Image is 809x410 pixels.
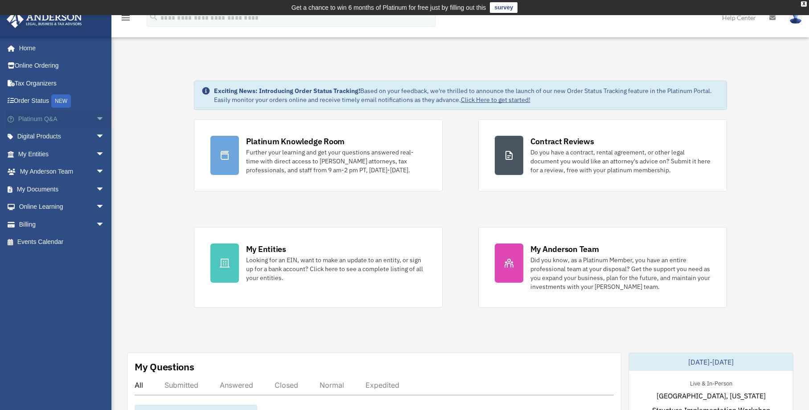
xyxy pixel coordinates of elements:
[246,136,345,147] div: Platinum Knowledge Room
[6,39,114,57] a: Home
[683,378,739,387] div: Live & In-Person
[246,148,426,175] div: Further your learning and get your questions answered real-time with direct access to [PERSON_NAM...
[320,381,344,390] div: Normal
[135,381,143,390] div: All
[51,94,71,108] div: NEW
[6,163,118,181] a: My Anderson Teamarrow_drop_down
[4,11,85,28] img: Anderson Advisors Platinum Portal
[461,96,530,104] a: Click Here to get started!
[490,2,517,13] a: survey
[214,87,360,95] strong: Exciting News: Introducing Order Status Tracking!
[657,390,766,401] span: [GEOGRAPHIC_DATA], [US_STATE]
[629,353,793,371] div: [DATE]-[DATE]
[6,145,118,163] a: My Entitiesarrow_drop_down
[135,360,194,373] div: My Questions
[478,227,727,308] a: My Anderson Team Did you know, as a Platinum Member, you have an entire professional team at your...
[801,1,807,7] div: close
[530,256,710,291] div: Did you know, as a Platinum Member, you have an entire professional team at your disposal? Get th...
[194,227,443,308] a: My Entities Looking for an EIN, want to make an update to an entity, or sign up for a bank accoun...
[530,136,594,147] div: Contract Reviews
[96,110,114,128] span: arrow_drop_down
[6,128,118,146] a: Digital Productsarrow_drop_down
[292,2,486,13] div: Get a chance to win 6 months of Platinum for free just by filling out this
[96,163,114,181] span: arrow_drop_down
[6,57,118,75] a: Online Ordering
[96,198,114,216] span: arrow_drop_down
[246,256,426,282] div: Looking for an EIN, want to make an update to an entity, or sign up for a bank account? Click her...
[6,180,118,198] a: My Documentsarrow_drop_down
[194,119,443,191] a: Platinum Knowledge Room Further your learning and get your questions answered real-time with dire...
[120,12,131,23] i: menu
[96,215,114,234] span: arrow_drop_down
[214,86,719,104] div: Based on your feedback, we're thrilled to announce the launch of our new Order Status Tracking fe...
[220,381,253,390] div: Answered
[96,128,114,146] span: arrow_drop_down
[96,145,114,163] span: arrow_drop_down
[530,148,710,175] div: Do you have a contract, rental agreement, or other legal document you would like an attorney's ad...
[789,11,802,24] img: User Pic
[6,233,118,251] a: Events Calendar
[275,381,298,390] div: Closed
[96,180,114,199] span: arrow_drop_down
[6,198,118,216] a: Online Learningarrow_drop_down
[149,12,159,22] i: search
[6,92,118,110] a: Order StatusNEW
[530,244,599,255] div: My Anderson Team
[478,119,727,191] a: Contract Reviews Do you have a contract, rental agreement, or other legal document you would like...
[365,381,399,390] div: Expedited
[6,74,118,92] a: Tax Organizers
[246,244,286,255] div: My Entities
[6,215,118,233] a: Billingarrow_drop_down
[120,16,131,23] a: menu
[6,110,118,128] a: Platinum Q&Aarrow_drop_down
[164,381,198,390] div: Submitted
